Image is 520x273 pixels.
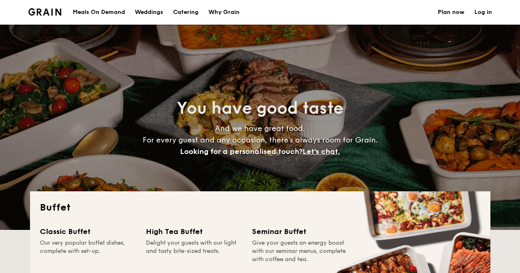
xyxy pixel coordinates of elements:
h2: Buffet [40,201,481,214]
div: Seminar Buffet [252,226,348,237]
span: And we have great food. For every guest and any occasion, there’s always room for Grain. [143,124,378,156]
a: Logotype [28,8,62,16]
div: Delight your guests with our light and tasty bite-sized treats. [146,239,242,264]
div: Our very popular buffet dishes, complete with set-up. [40,239,136,264]
span: You have good taste [177,99,343,118]
div: Classic Buffet [40,226,136,237]
div: High Tea Buffet [146,226,242,237]
div: Give your guests an energy boost with our seminar menus, complete with coffee and tea. [252,239,348,264]
span: Let's chat. [303,147,340,156]
img: Grain [28,8,62,16]
span: Looking for a personalised touch? [180,147,303,156]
